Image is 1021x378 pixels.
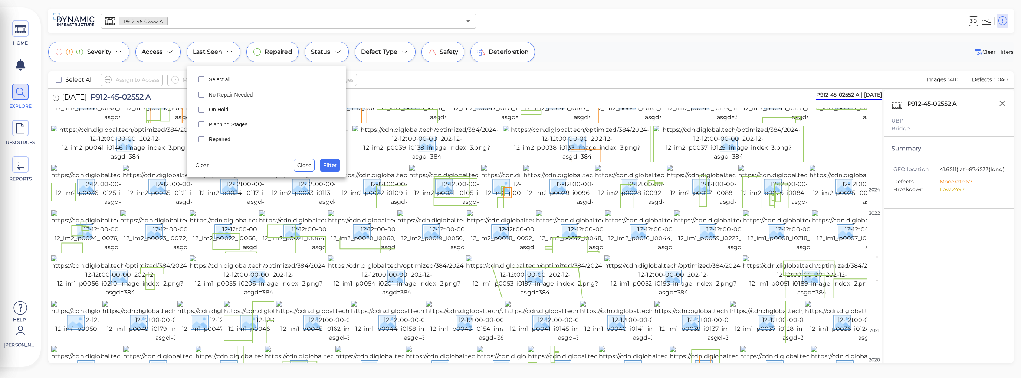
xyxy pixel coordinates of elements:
div: Select all [193,72,340,87]
span: Select all [209,76,336,83]
span: Repaired [209,136,336,143]
button: Clear [193,159,212,171]
span: Planning Stages [209,121,336,128]
span: Clear [196,161,209,170]
div: Repaired [193,132,340,147]
button: Close [294,159,315,172]
div: No Repair Needed [193,87,340,102]
div: Planning Stages [193,117,340,132]
span: Filter [323,161,337,170]
span: Close [297,161,311,170]
button: Filter [320,159,340,172]
iframe: Chat [989,345,1015,372]
span: On Hold [209,106,336,113]
span: No Repair Needed [209,91,336,98]
div: On Hold [193,102,340,117]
